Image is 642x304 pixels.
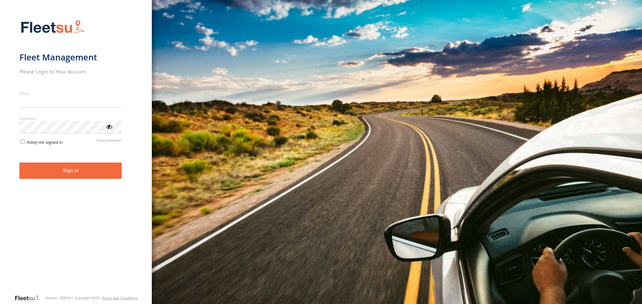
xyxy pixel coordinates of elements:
div: Version: 308.01 [45,296,71,300]
h2: Please Login to Your Account [19,68,122,75]
a: Terms and Conditions [102,296,137,300]
div: ViewPassword [106,123,112,130]
div: © Copyright 2025 - [71,296,137,300]
img: Fleetsu [19,19,86,36]
h1: Fleet Management [19,52,122,63]
a: Visit our Website [14,295,45,301]
input: Keep me signed in [21,139,25,144]
span: Keep me signed in [27,140,63,145]
label: Password [19,116,122,121]
label: Email [19,91,122,96]
form: main [19,16,133,294]
button: Sign in [19,163,122,179]
a: Forgot password? [96,138,122,145]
